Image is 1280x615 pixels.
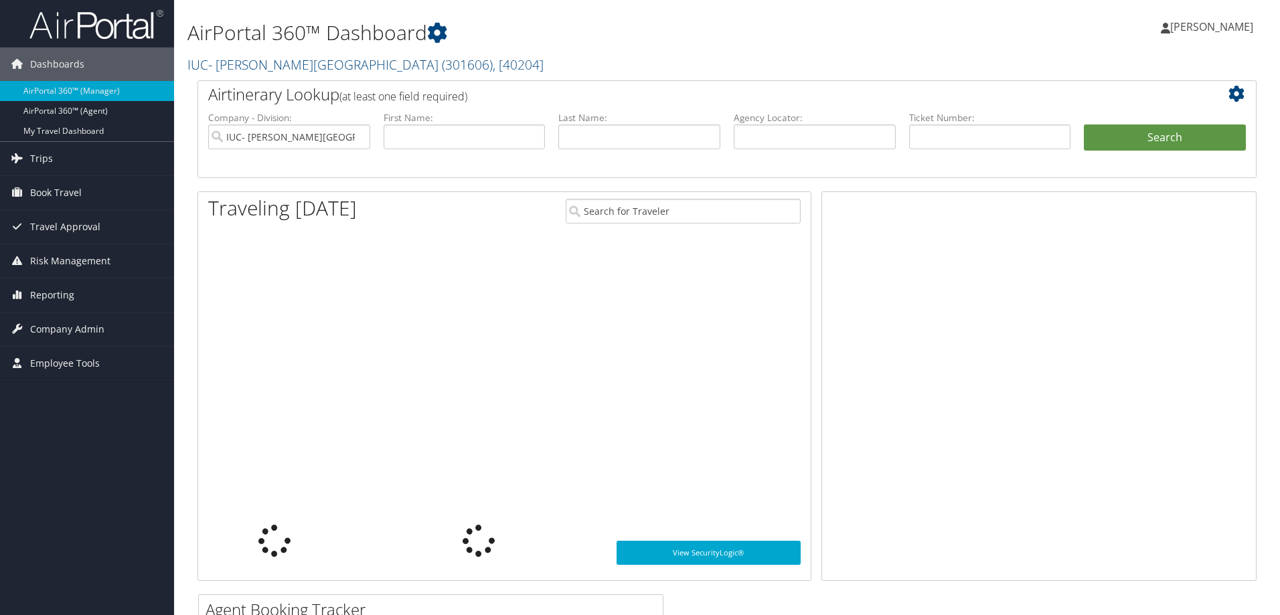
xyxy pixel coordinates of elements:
[384,111,546,124] label: First Name:
[30,48,84,81] span: Dashboards
[208,111,370,124] label: Company - Division:
[30,176,82,209] span: Book Travel
[30,313,104,346] span: Company Admin
[1161,7,1267,47] a: [PERSON_NAME]
[30,142,53,175] span: Trips
[558,111,720,124] label: Last Name:
[187,19,907,47] h1: AirPortal 360™ Dashboard
[30,210,100,244] span: Travel Approval
[617,541,801,565] a: View SecurityLogic®
[339,89,467,104] span: (at least one field required)
[208,194,357,222] h1: Traveling [DATE]
[493,56,544,74] span: , [ 40204 ]
[30,244,110,278] span: Risk Management
[1170,19,1253,34] span: [PERSON_NAME]
[442,56,493,74] span: ( 301606 )
[29,9,163,40] img: airportal-logo.png
[909,111,1071,124] label: Ticket Number:
[30,278,74,312] span: Reporting
[208,83,1157,106] h2: Airtinerary Lookup
[30,347,100,380] span: Employee Tools
[566,199,801,224] input: Search for Traveler
[1084,124,1246,151] button: Search
[734,111,896,124] label: Agency Locator:
[187,56,544,74] a: IUC- [PERSON_NAME][GEOGRAPHIC_DATA]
